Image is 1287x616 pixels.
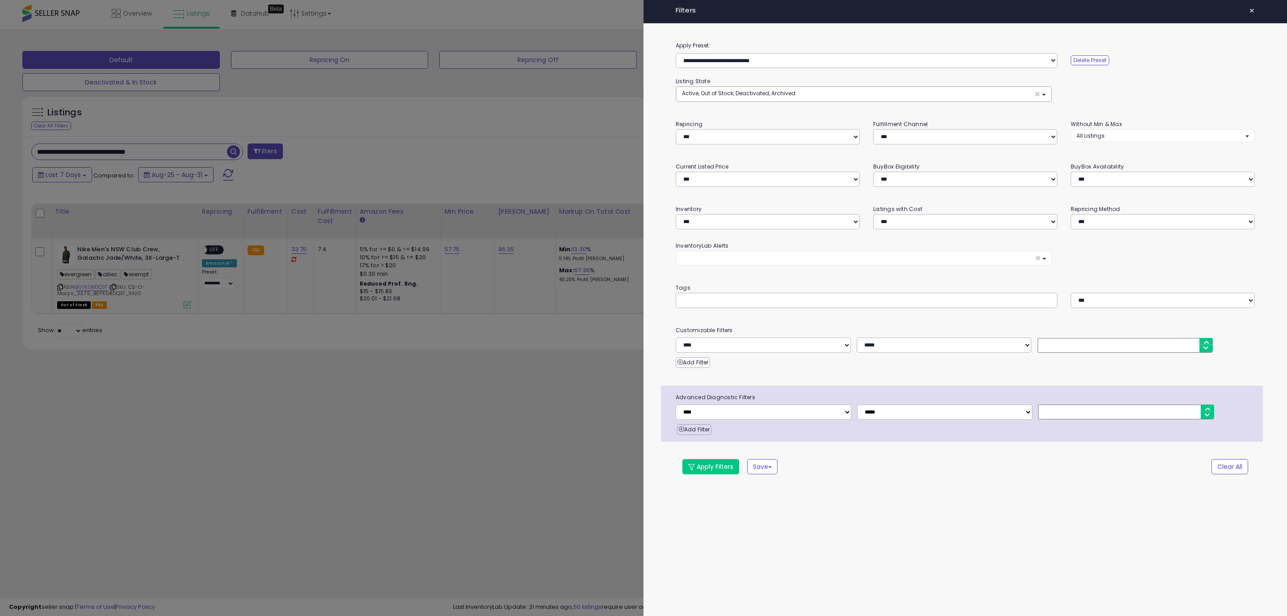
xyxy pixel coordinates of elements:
[1249,4,1255,17] span: ×
[676,251,1052,266] button: ×
[676,242,728,249] small: InventoryLab Alerts
[1071,163,1124,170] small: BuyBox Availability
[1071,205,1120,213] small: Repricing Method
[676,205,702,213] small: Inventory
[669,41,1262,51] label: Apply Preset:
[676,163,728,170] small: Current Listed Price
[669,325,1262,335] small: Customizable Filters
[1245,4,1258,17] button: ×
[676,357,710,368] button: Add Filter
[669,392,1263,402] span: Advanced Diagnostic Filters
[676,87,1051,101] button: Active, Out of Stock, Deactivated, Archived ×
[1035,89,1040,99] span: ×
[676,7,1255,14] h4: Filters
[676,77,710,85] small: Listing State
[1071,129,1255,142] button: All Listings
[1071,55,1109,65] button: Delete Preset
[873,163,920,170] small: BuyBox Eligibility
[1071,120,1122,128] small: Without Min & Max
[1035,253,1041,263] span: ×
[1077,132,1105,139] span: All Listings
[873,205,922,213] small: Listings with Cost
[669,283,1262,293] small: Tags
[682,89,795,97] span: Active, Out of Stock, Deactivated, Archived
[873,120,928,128] small: Fulfillment Channel
[676,120,702,128] small: Repricing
